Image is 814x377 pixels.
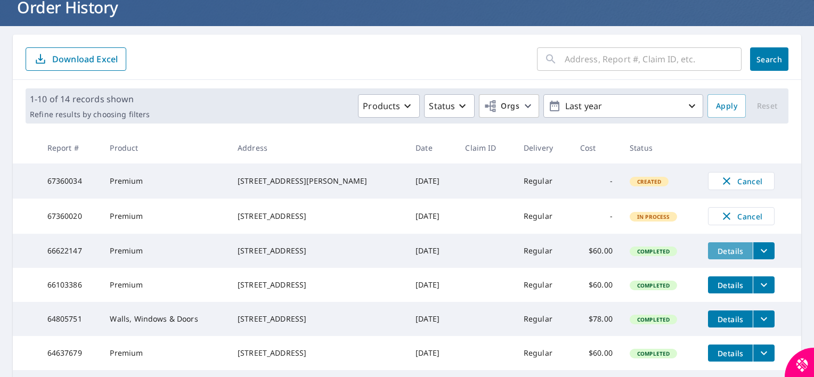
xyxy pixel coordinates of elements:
[39,199,102,234] td: 67360020
[753,242,775,259] button: filesDropdownBtn-66622147
[708,276,753,293] button: detailsBtn-66103386
[39,302,102,336] td: 64805751
[753,276,775,293] button: filesDropdownBtn-66103386
[101,336,229,370] td: Premium
[631,178,668,185] span: Created
[750,47,788,71] button: Search
[39,132,102,163] th: Report #
[708,345,753,362] button: detailsBtn-64637679
[621,132,699,163] th: Status
[429,100,455,112] p: Status
[484,100,519,113] span: Orgs
[238,176,398,186] div: [STREET_ADDRESS][PERSON_NAME]
[572,268,621,302] td: $60.00
[358,94,420,118] button: Products
[515,336,572,370] td: Regular
[515,199,572,234] td: Regular
[407,234,457,268] td: [DATE]
[716,100,737,113] span: Apply
[714,314,746,324] span: Details
[30,93,150,105] p: 1-10 of 14 records shown
[753,345,775,362] button: filesDropdownBtn-64637679
[229,132,407,163] th: Address
[572,336,621,370] td: $60.00
[407,199,457,234] td: [DATE]
[101,234,229,268] td: Premium
[631,282,676,289] span: Completed
[238,245,398,256] div: [STREET_ADDRESS]
[101,302,229,336] td: Walls, Windows & Doors
[543,94,703,118] button: Last year
[424,94,475,118] button: Status
[52,53,118,65] p: Download Excel
[714,246,746,256] span: Details
[719,175,763,187] span: Cancel
[572,302,621,336] td: $78.00
[572,234,621,268] td: $60.00
[30,110,150,119] p: Refine results by choosing filters
[515,302,572,336] td: Regular
[238,348,398,358] div: [STREET_ADDRESS]
[631,316,676,323] span: Completed
[407,132,457,163] th: Date
[363,100,400,112] p: Products
[572,199,621,234] td: -
[238,211,398,222] div: [STREET_ADDRESS]
[101,199,229,234] td: Premium
[631,248,676,255] span: Completed
[407,268,457,302] td: [DATE]
[238,314,398,324] div: [STREET_ADDRESS]
[515,132,572,163] th: Delivery
[631,350,676,357] span: Completed
[479,94,539,118] button: Orgs
[719,210,763,223] span: Cancel
[39,234,102,268] td: 66622147
[101,132,229,163] th: Product
[407,163,457,199] td: [DATE]
[26,47,126,71] button: Download Excel
[238,280,398,290] div: [STREET_ADDRESS]
[714,348,746,358] span: Details
[708,242,753,259] button: detailsBtn-66622147
[708,310,753,327] button: detailsBtn-64805751
[101,163,229,199] td: Premium
[101,268,229,302] td: Premium
[759,54,780,64] span: Search
[39,268,102,302] td: 66103386
[572,163,621,199] td: -
[561,97,686,116] p: Last year
[565,44,742,74] input: Address, Report #, Claim ID, etc.
[515,268,572,302] td: Regular
[407,336,457,370] td: [DATE]
[708,207,775,225] button: Cancel
[39,163,102,199] td: 67360034
[707,94,746,118] button: Apply
[407,302,457,336] td: [DATE]
[714,280,746,290] span: Details
[515,234,572,268] td: Regular
[572,132,621,163] th: Cost
[515,163,572,199] td: Regular
[457,132,515,163] th: Claim ID
[631,213,677,220] span: In Process
[39,336,102,370] td: 64637679
[753,310,775,327] button: filesDropdownBtn-64805751
[708,172,775,190] button: Cancel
